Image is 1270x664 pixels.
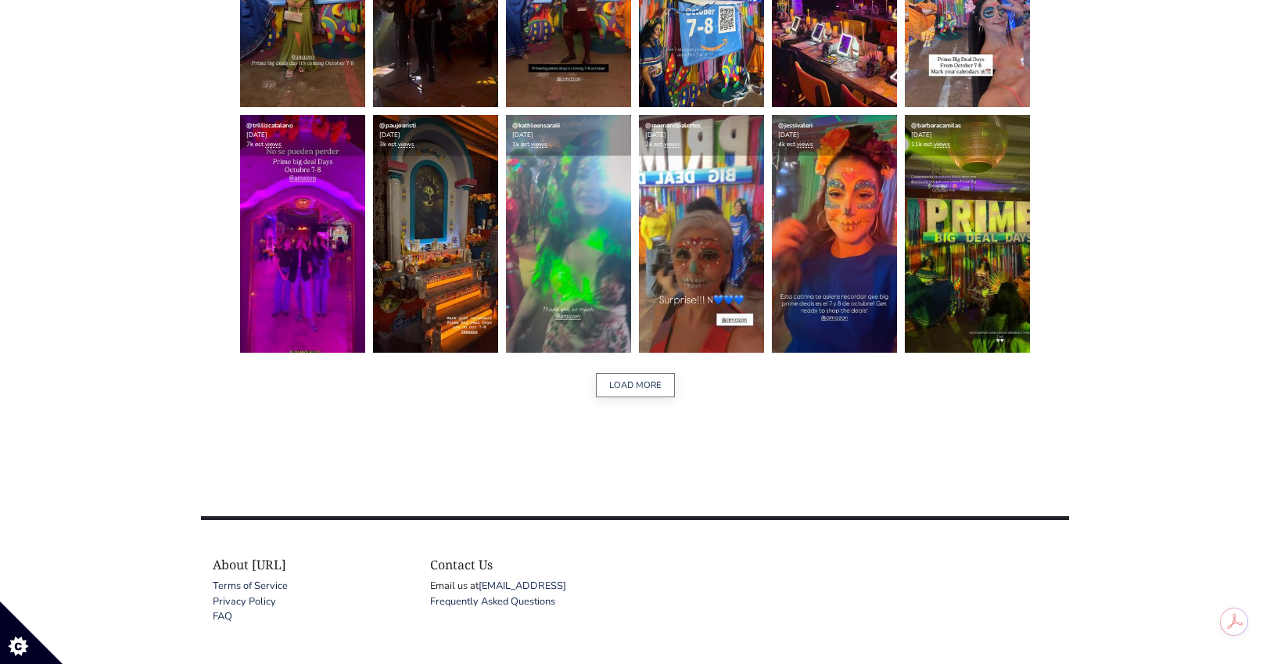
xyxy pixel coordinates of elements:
[430,558,624,572] h4: Contact Us
[664,140,680,149] a: views
[531,140,547,149] a: views
[479,579,566,593] a: [EMAIL_ADDRESS]
[506,115,631,156] div: [DATE] 1k est.
[265,140,282,149] a: views
[373,115,498,156] div: [DATE] 3k est.
[512,121,560,130] a: @kathleensaraiii
[797,140,813,149] a: views
[934,140,950,149] a: views
[213,609,232,623] a: FAQ
[213,558,407,572] h4: About [URL]
[430,594,555,608] a: Frequently Asked Questions
[213,594,276,608] a: Privacy Policy
[639,115,764,156] div: [DATE] 2k est.
[379,121,416,130] a: @paujoaristi
[430,579,624,594] div: Email us at
[398,140,414,149] a: views
[213,579,288,593] a: Terms of Service
[645,121,701,130] a: @momandpalettes
[246,121,293,130] a: @trillizcatalano
[911,121,961,130] a: @barbaracamilas
[778,121,813,130] a: @jessivaleri
[905,115,1030,156] div: [DATE] 11k est.
[240,115,365,156] div: [DATE] 7k est.
[596,373,675,397] button: LOAD MORE
[772,115,897,156] div: [DATE] 4k est.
